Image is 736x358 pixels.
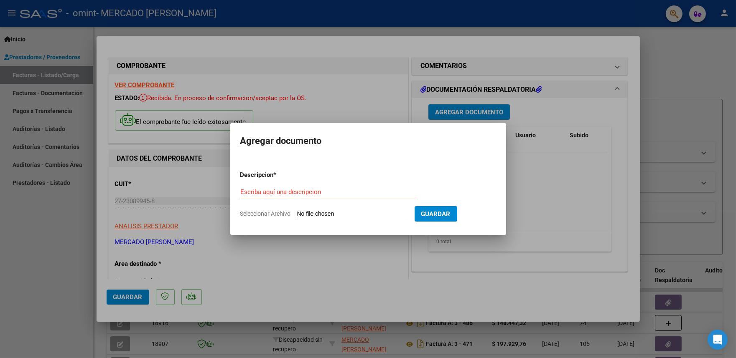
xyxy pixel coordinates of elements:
div: Open Intercom Messenger [708,330,728,350]
p: Descripcion [240,170,317,180]
h2: Agregar documento [240,133,496,149]
span: Guardar [421,210,451,218]
span: Seleccionar Archivo [240,210,291,217]
button: Guardar [415,206,457,222]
